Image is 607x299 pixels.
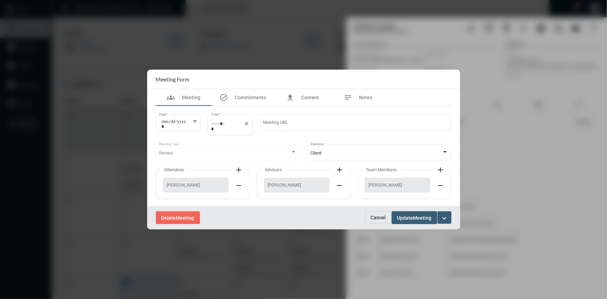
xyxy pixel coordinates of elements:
span: [PERSON_NAME] [369,182,426,188]
span: Cancel [371,215,386,220]
span: Notes [359,95,373,100]
mat-icon: remove [336,181,344,190]
button: DeleteMeeting [156,211,200,224]
span: Review [159,150,173,156]
span: Meeting [413,215,432,221]
h2: Meeting Form [156,76,190,82]
span: Update [397,215,413,221]
mat-icon: remove [235,181,243,190]
mat-icon: task_alt [220,93,228,102]
mat-icon: notes [344,93,352,102]
mat-icon: add [235,166,243,174]
mat-icon: add [437,166,445,174]
span: Delete [161,215,176,221]
label: Attendees: [161,167,189,172]
span: [PERSON_NAME] [268,182,326,188]
span: [PERSON_NAME] [167,182,225,188]
mat-icon: expand_more [440,214,449,222]
span: Meeting [176,215,194,221]
mat-icon: groups [167,93,175,102]
mat-icon: file_upload [286,93,294,102]
label: Team Members: [362,167,401,172]
span: Content [301,95,319,100]
mat-icon: add [336,166,344,174]
button: UpdateMeeting [392,211,437,224]
span: Meeting [182,95,200,100]
span: Client [310,150,321,156]
button: Cancel [365,211,392,224]
label: Advisors: [262,167,287,172]
span: Commitments [235,95,266,100]
mat-icon: remove [437,181,445,190]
